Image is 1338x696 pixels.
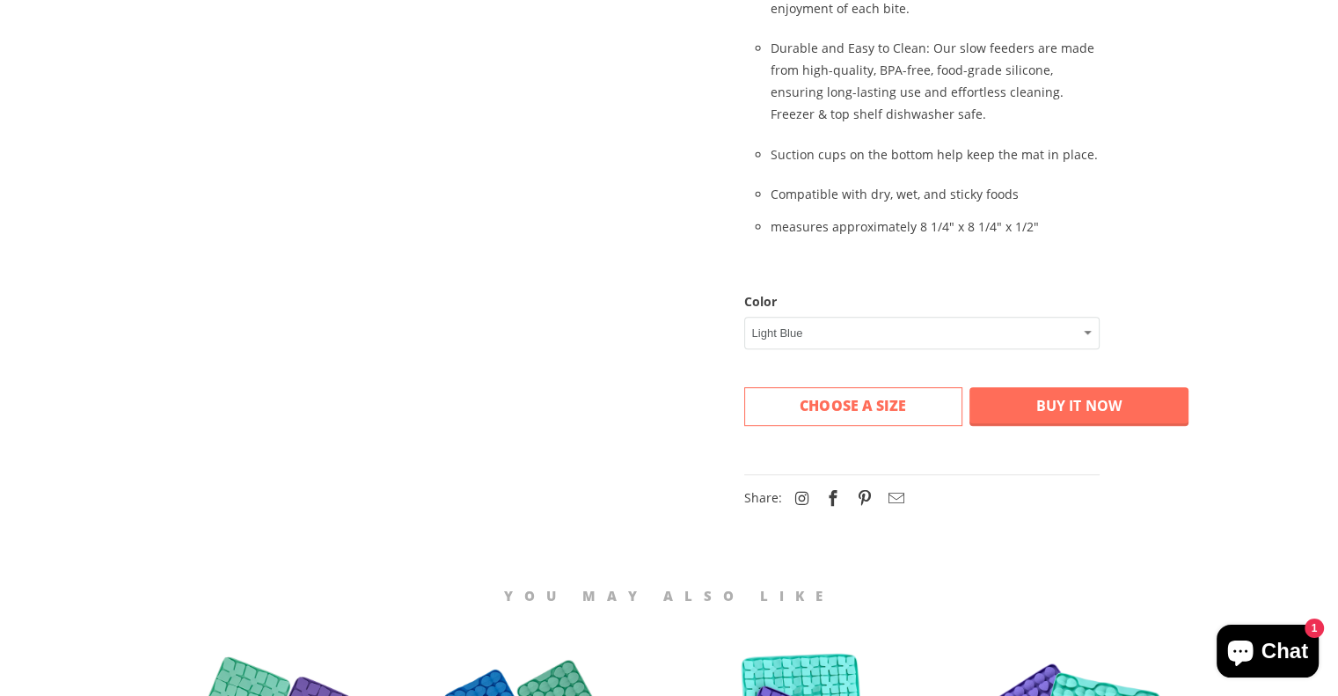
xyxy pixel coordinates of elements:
[880,487,908,509] a: Email this to a friend
[744,290,1100,312] label: Color
[771,216,1100,238] li: measures approximately 8 1/4" x 8 1/4" x 1/2"
[744,387,963,426] button: choose a size
[1211,625,1324,682] inbox-online-store-chat: Shopify online store chat
[744,489,908,506] span: Share:
[771,37,1100,126] li: Durable and Easy to Clean: Our slow feeders are made from high-quality, BPA-free, food-grade sili...
[848,487,876,509] a: Share this on Pinterest
[969,387,1188,426] button: Buy it now
[816,487,844,509] a: Share this on Facebook
[150,546,1188,625] h4: YOU MAY ALSO LIKE
[771,183,1100,205] li: Compatible with dry, wet, and sticky foods
[786,487,814,509] a: Sam & Nala on Instagram
[771,143,1100,165] li: Suction cups on the bottom help keep the mat in place.
[800,396,906,415] span: choose a size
